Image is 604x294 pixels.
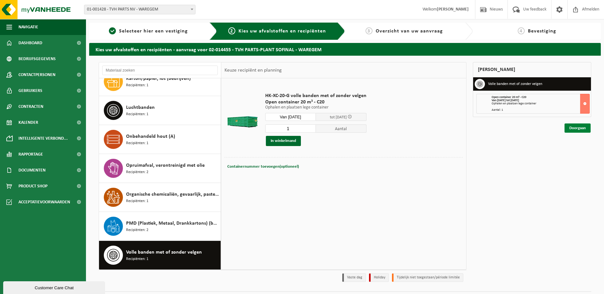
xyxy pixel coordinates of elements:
[221,62,285,78] div: Keuze recipiënt en planning
[89,43,601,55] h2: Kies uw afvalstoffen en recipiënten - aanvraag voor 02-014455 - TVH PARTS-PLANT SOFINAL - WAREGEM
[18,130,68,146] span: Intelligente verbond...
[227,162,300,171] button: Containernummer toevoegen(optioneel)
[102,66,218,75] input: Materiaal zoeken
[18,115,38,130] span: Kalender
[265,93,366,99] span: HK-XC-20-G volle banden met of zonder velgen
[492,108,589,112] div: Aantal: 1
[342,273,366,282] li: Vaste dag
[518,27,525,34] span: 4
[488,79,542,89] h3: Volle banden met of zonder velgen
[109,27,116,34] span: 1
[330,115,347,119] span: tot [DATE]
[366,27,373,34] span: 3
[126,248,202,256] span: Volle banden met of zonder velgen
[18,162,46,178] span: Documenten
[18,51,56,67] span: Bedrijfsgegevens
[126,191,219,198] span: Organische chemicaliën, gevaarlijk, pasteus
[18,178,47,194] span: Product Shop
[227,164,299,169] span: Containernummer toevoegen(optioneel)
[376,29,443,34] span: Overzicht van uw aanvraag
[126,75,191,82] span: Karton/papier, los (bedrijven)
[265,113,316,121] input: Selecteer datum
[265,99,366,105] span: Open container 20 m³ - C20
[369,273,389,282] li: Holiday
[126,82,148,88] span: Recipiënten: 1
[492,95,526,99] span: Open container 20 m³ - C20
[92,27,204,35] a: 1Selecteer hier een vestiging
[126,198,148,204] span: Recipiënten: 1
[18,99,43,115] span: Contracten
[18,67,55,83] span: Contactpersonen
[84,5,195,14] span: 01-001428 - TVH PARTS NV - WAREGEM
[565,123,591,133] a: Doorgaan
[126,169,148,175] span: Recipiënten: 2
[437,7,469,12] strong: [PERSON_NAME]
[126,104,155,111] span: Luchtbanden
[473,62,591,77] div: [PERSON_NAME]
[126,111,148,117] span: Recipiënten: 1
[18,83,42,99] span: Gebruikers
[99,241,221,269] button: Volle banden met of zonder velgen Recipiënten: 1
[266,136,301,146] button: In winkelmand
[18,19,38,35] span: Navigatie
[492,102,589,105] div: Ophalen en plaatsen lege container
[316,124,366,133] span: Aantal
[84,5,195,14] span: 01-001428 - TVH PARTS NV - WAREGEM
[492,99,519,102] strong: Van [DATE] tot [DATE]
[18,194,70,210] span: Acceptatievoorwaarden
[126,162,205,169] span: Opruimafval, verontreinigd met olie
[99,96,221,125] button: Luchtbanden Recipiënten: 1
[126,256,148,262] span: Recipiënten: 1
[265,105,366,110] p: Ophalen en plaatsen lege container
[99,183,221,212] button: Organische chemicaliën, gevaarlijk, pasteus Recipiënten: 1
[99,154,221,183] button: Opruimafval, verontreinigd met olie Recipiënten: 2
[528,29,556,34] span: Bevestiging
[99,212,221,241] button: PMD (Plastiek, Metaal, Drankkartons) (bedrijven) Recipiënten: 2
[126,133,175,140] span: Onbehandeld hout (A)
[228,27,235,34] span: 2
[126,227,148,233] span: Recipiënten: 2
[238,29,326,34] span: Kies uw afvalstoffen en recipiënten
[126,220,219,227] span: PMD (Plastiek, Metaal, Drankkartons) (bedrijven)
[18,35,42,51] span: Dashboard
[99,67,221,96] button: Karton/papier, los (bedrijven) Recipiënten: 1
[18,146,43,162] span: Rapportage
[99,125,221,154] button: Onbehandeld hout (A) Recipiënten: 1
[119,29,188,34] span: Selecteer hier een vestiging
[126,140,148,146] span: Recipiënten: 1
[392,273,463,282] li: Tijdelijk niet toegestaan/période limitée
[3,280,106,294] iframe: chat widget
